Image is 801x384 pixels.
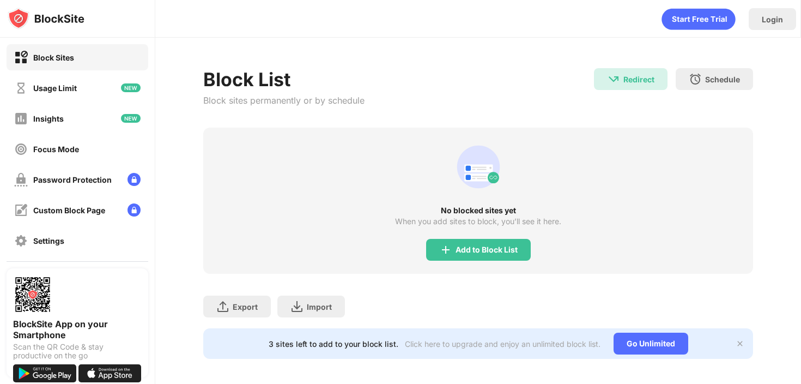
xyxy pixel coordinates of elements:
div: Focus Mode [33,145,79,154]
div: Import [307,302,332,311]
img: lock-menu.svg [128,173,141,186]
div: Usage Limit [33,83,77,93]
div: Custom Block Page [33,206,105,215]
img: logo-blocksite.svg [8,8,84,29]
div: No blocked sites yet [203,206,753,215]
div: Password Protection [33,175,112,184]
img: settings-off.svg [14,234,28,248]
div: 3 sites left to add to your block list. [269,339,398,349]
div: Block List [203,68,365,91]
div: Scan the QR Code & stay productive on the go [13,343,142,360]
div: Settings [33,236,64,245]
img: get-it-on-google-play.svg [13,364,76,382]
div: Add to Block List [456,245,518,254]
img: block-on.svg [14,51,28,64]
img: focus-off.svg [14,142,28,156]
div: Insights [33,114,64,123]
img: time-usage-off.svg [14,81,28,95]
img: options-page-qr-code.png [13,275,52,314]
img: customize-block-page-off.svg [14,203,28,217]
div: BlockSite App on your Smartphone [13,319,142,340]
div: animation [662,8,736,30]
img: download-on-the-app-store.svg [78,364,142,382]
div: Block sites permanently or by schedule [203,95,365,106]
img: x-button.svg [736,339,744,348]
div: Redirect [623,75,654,84]
img: password-protection-off.svg [14,173,28,187]
div: Login [762,15,783,24]
div: Click here to upgrade and enjoy an unlimited block list. [405,339,600,349]
div: Export [233,302,258,311]
div: Schedule [705,75,740,84]
div: Block Sites [33,53,74,62]
div: Go Unlimited [614,333,688,355]
img: insights-off.svg [14,112,28,125]
img: lock-menu.svg [128,203,141,217]
div: animation [452,141,505,193]
div: When you add sites to block, you’ll see it here. [395,217,561,226]
img: new-icon.svg [121,83,141,92]
img: new-icon.svg [121,114,141,123]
